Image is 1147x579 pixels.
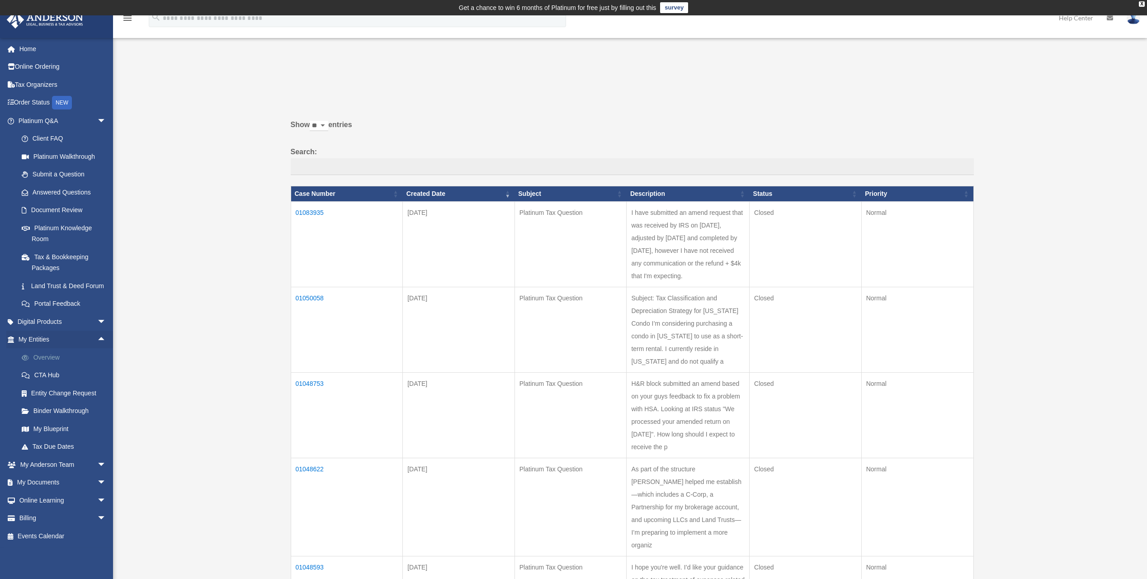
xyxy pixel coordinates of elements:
[6,76,120,94] a: Tax Organizers
[750,458,862,556] td: Closed
[750,202,862,287] td: Closed
[291,373,403,458] td: 01048753
[97,509,115,528] span: arrow_drop_down
[291,186,403,202] th: Case Number: activate to sort column ascending
[514,287,627,373] td: Platinum Tax Question
[291,458,403,556] td: 01048622
[13,248,115,277] a: Tax & Bookkeeping Packages
[13,402,120,420] a: Binder Walkthrough
[6,94,120,112] a: Order StatusNEW
[13,366,120,384] a: CTA Hub
[97,331,115,349] span: arrow_drop_up
[13,384,120,402] a: Entity Change Request
[514,458,627,556] td: Platinum Tax Question
[627,373,750,458] td: H&R block submitted an amend based on your guys feedback to fix a problem with HSA. Looking at IR...
[403,186,515,202] th: Created Date: activate to sort column ascending
[6,509,120,527] a: Billingarrow_drop_down
[6,491,120,509] a: Online Learningarrow_drop_down
[6,331,120,349] a: My Entitiesarrow_drop_up
[13,438,120,456] a: Tax Due Dates
[750,287,862,373] td: Closed
[13,348,120,366] a: Overview
[291,158,974,176] input: Search:
[13,166,115,184] a: Submit a Question
[291,202,403,287] td: 01083935
[4,11,86,28] img: Anderson Advisors Platinum Portal
[13,420,120,438] a: My Blueprint
[291,119,974,140] label: Show entries
[13,295,115,313] a: Portal Feedback
[861,186,973,202] th: Priority: activate to sort column ascending
[403,373,515,458] td: [DATE]
[13,201,115,219] a: Document Review
[861,287,973,373] td: Normal
[627,186,750,202] th: Description: activate to sort column ascending
[627,287,750,373] td: Subject: Tax Classification and Depreciation Strategy for [US_STATE] Condo I’m considering purcha...
[122,13,133,24] i: menu
[310,121,328,131] select: Showentries
[627,202,750,287] td: I have submitted an amend request that was received by IRS on [DATE], adjusted by [DATE] and comp...
[459,2,656,13] div: Get a chance to win 6 months of Platinum for free just by filling out this
[97,112,115,130] span: arrow_drop_down
[514,202,627,287] td: Platinum Tax Question
[151,12,161,22] i: search
[627,458,750,556] td: As part of the structure [PERSON_NAME] helped me establish—which includes a C-Corp, a Partnership...
[403,458,515,556] td: [DATE]
[291,146,974,176] label: Search:
[97,456,115,474] span: arrow_drop_down
[13,219,115,248] a: Platinum Knowledge Room
[750,373,862,458] td: Closed
[514,373,627,458] td: Platinum Tax Question
[1127,11,1140,24] img: User Pic
[13,130,115,148] a: Client FAQ
[403,202,515,287] td: [DATE]
[1139,1,1145,7] div: close
[514,186,627,202] th: Subject: activate to sort column ascending
[291,287,403,373] td: 01050058
[6,313,120,331] a: Digital Productsarrow_drop_down
[6,474,120,492] a: My Documentsarrow_drop_down
[97,474,115,492] span: arrow_drop_down
[97,313,115,331] span: arrow_drop_down
[6,58,120,76] a: Online Ordering
[13,147,115,166] a: Platinum Walkthrough
[6,456,120,474] a: My Anderson Teamarrow_drop_down
[97,491,115,510] span: arrow_drop_down
[660,2,688,13] a: survey
[13,183,111,201] a: Answered Questions
[861,202,973,287] td: Normal
[52,96,72,109] div: NEW
[13,277,115,295] a: Land Trust & Deed Forum
[861,373,973,458] td: Normal
[122,16,133,24] a: menu
[403,287,515,373] td: [DATE]
[6,112,115,130] a: Platinum Q&Aarrow_drop_down
[6,40,120,58] a: Home
[861,458,973,556] td: Normal
[6,527,120,545] a: Events Calendar
[750,186,862,202] th: Status: activate to sort column ascending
